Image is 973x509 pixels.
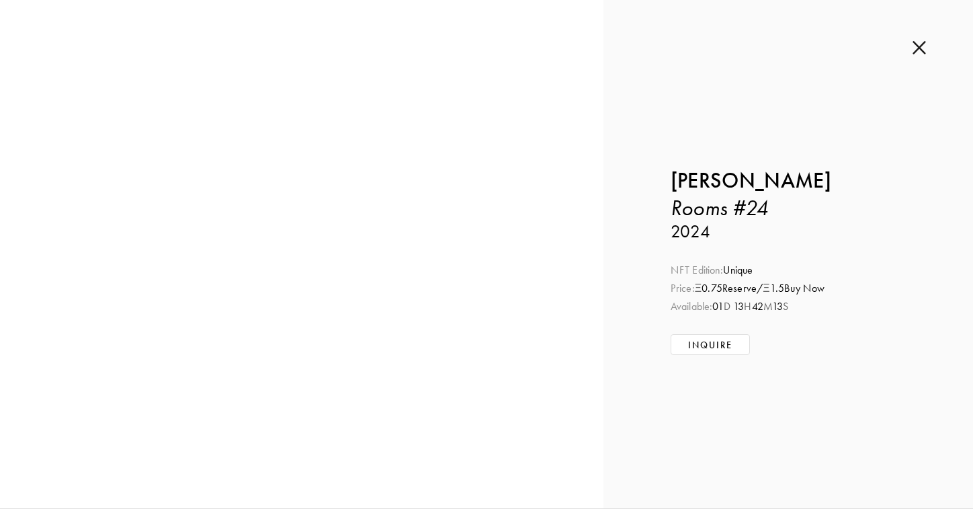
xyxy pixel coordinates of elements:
span: Price: [671,282,695,295]
span: S [783,300,788,313]
span: NFT Edition: [671,264,723,276]
span: D [724,300,730,313]
img: cross.b43b024a.svg [913,40,926,55]
span: 01 [712,300,723,313]
div: Unique [671,263,906,278]
i: Rooms #24 [671,195,769,221]
span: 13 [772,300,783,313]
div: 0.75 Reserve / 1.5 Buy Now [671,281,906,296]
h3: 2024 [671,221,906,243]
span: Ξ [763,282,770,295]
span: M [763,300,772,313]
button: Inquire [671,334,751,355]
span: H [744,300,751,313]
span: Available: [671,300,713,313]
span: 42 [752,300,763,313]
span: 13 [733,300,744,313]
span: Ξ [695,282,702,295]
b: [PERSON_NAME] [671,167,831,194]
